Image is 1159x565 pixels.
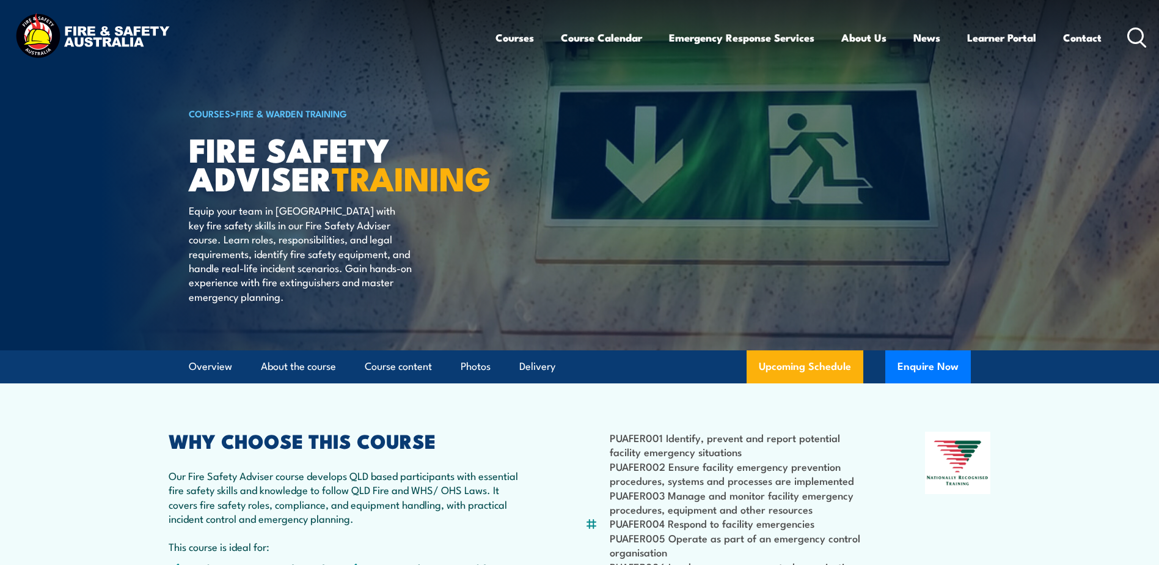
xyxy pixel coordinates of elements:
[925,432,991,494] img: Nationally Recognised Training logo.
[610,531,866,559] li: PUAFER005 Operate as part of an emergency control organisation
[461,350,491,383] a: Photos
[495,21,534,54] a: Courses
[885,350,971,383] button: Enquire Now
[669,21,814,54] a: Emergency Response Services
[189,203,412,303] p: Equip your team in [GEOGRAPHIC_DATA] with key fire safety skills in our Fire Safety Adviser cours...
[169,539,525,553] p: This course is ideal for:
[610,459,866,488] li: PUAFER002 Ensure facility emergency prevention procedures, systems and processes are implemented
[189,350,232,383] a: Overview
[519,350,555,383] a: Delivery
[236,106,347,120] a: Fire & Warden Training
[332,152,491,202] strong: TRAINING
[561,21,642,54] a: Course Calendar
[610,430,866,459] li: PUAFER001 Identify, prevent and report potential facility emergency situations
[610,488,866,517] li: PUAFER003 Manage and monitor facility emergency procedures, equipment and other resources
[169,432,525,449] h2: WHY CHOOSE THIS COURSE
[365,350,432,383] a: Course content
[841,21,887,54] a: About Us
[169,468,525,526] p: Our Fire Safety Adviser course develops QLD based participants with essential fire safety skills ...
[747,350,863,383] a: Upcoming Schedule
[261,350,336,383] a: About the course
[967,21,1036,54] a: Learner Portal
[913,21,940,54] a: News
[1063,21,1102,54] a: Contact
[189,106,230,120] a: COURSES
[189,135,491,191] h1: FIRE SAFETY ADVISER
[189,106,491,120] h6: >
[610,516,866,530] li: PUAFER004 Respond to facility emergencies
